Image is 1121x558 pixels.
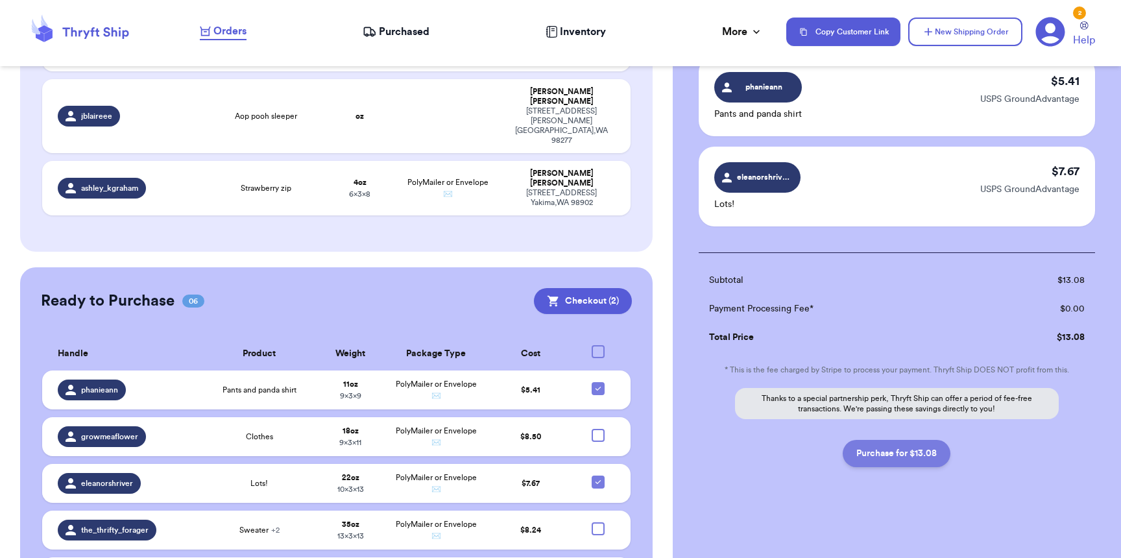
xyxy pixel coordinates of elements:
h2: Ready to Purchase [41,291,175,311]
span: + 2 [271,526,280,534]
span: PolyMailer or Envelope ✉️ [396,380,477,400]
div: [STREET_ADDRESS] Yakima , WA 98902 [509,188,614,208]
td: Payment Processing Fee* [699,295,984,323]
span: phanieann [737,81,791,93]
strong: 22 oz [342,474,359,481]
span: PolyMailer or Envelope ✉️ [396,427,477,446]
button: Checkout (2) [534,288,632,314]
span: eleanorshriver [737,171,790,183]
div: More [722,24,763,40]
strong: 18 oz [343,427,359,435]
span: Clothes [246,431,273,442]
span: $ 5.41 [521,386,540,394]
th: Product [202,337,317,370]
strong: oz [356,112,364,120]
td: Subtotal [699,266,984,295]
span: PolyMailer or Envelope ✉️ [396,520,477,540]
span: Aop pooh sleeper [235,111,297,121]
button: New Shipping Order [908,18,1022,46]
p: Thanks to a special partnership perk, Thryft Ship can offer a period of fee-free transactions. We... [735,388,1059,419]
a: Help [1073,21,1095,48]
p: $ 5.41 [1051,72,1079,90]
td: $ 13.08 [984,266,1095,295]
p: Lots! [714,198,801,211]
strong: 4 oz [354,178,367,186]
td: $ 13.08 [984,323,1095,352]
div: [PERSON_NAME] [PERSON_NAME] [509,169,614,188]
p: USPS GroundAdvantage [980,183,1079,196]
td: Total Price [699,323,984,352]
p: $ 7.67 [1052,162,1079,180]
span: 9 x 3 x 11 [339,439,361,446]
strong: 11 oz [343,380,358,388]
span: ashley_kgraham [81,183,138,193]
span: Sweater [239,525,280,535]
span: $ 7.67 [522,479,540,487]
div: [STREET_ADDRESS][PERSON_NAME] [GEOGRAPHIC_DATA] , WA 98277 [509,106,614,145]
th: Package Type [385,337,487,370]
a: Purchased [363,24,429,40]
span: Strawberry zip [241,183,291,193]
span: 6 x 3 x 8 [349,190,370,198]
span: Lots! [250,478,268,489]
span: PolyMailer or Envelope ✉️ [396,474,477,493]
span: Help [1073,32,1095,48]
p: * This is the fee charged by Stripe to process your payment. Thryft Ship DOES NOT profit from this. [699,365,1095,375]
span: phanieann [81,385,118,395]
span: jblaireee [81,111,112,121]
span: 10 x 3 x 13 [337,485,364,493]
span: Orders [213,23,247,39]
th: Weight [317,337,385,370]
span: growmeaflower [81,431,138,442]
span: 9 x 3 x 9 [340,392,361,400]
span: the_thrifty_forager [81,525,149,535]
a: 2 [1035,17,1065,47]
span: 06 [182,295,204,308]
span: Pants and panda shirt [223,385,296,395]
span: PolyMailer or Envelope ✉️ [407,178,488,198]
span: Inventory [560,24,606,40]
span: Purchased [379,24,429,40]
button: Copy Customer Link [786,18,900,46]
div: 2 [1073,6,1086,19]
span: $ 8.24 [520,526,541,534]
td: $ 0.00 [984,295,1095,323]
p: USPS GroundAdvantage [980,93,1079,106]
span: 13 x 3 x 13 [337,532,364,540]
strong: 35 oz [342,520,359,528]
span: $ 8.50 [520,433,541,441]
p: Pants and panda shirt [714,108,802,121]
div: [PERSON_NAME] [PERSON_NAME] [509,87,614,106]
button: Purchase for $13.08 [843,440,950,467]
a: Inventory [546,24,606,40]
span: Handle [58,347,88,361]
th: Cost [488,337,573,370]
a: Orders [200,23,247,40]
span: eleanorshriver [81,478,133,489]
